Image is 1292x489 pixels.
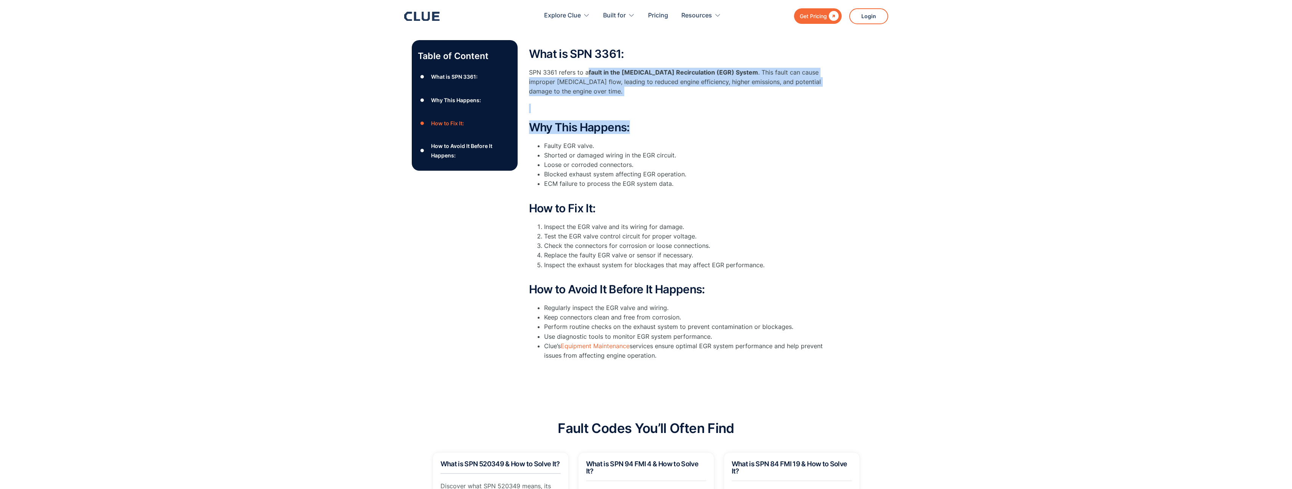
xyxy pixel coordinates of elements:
[418,94,427,106] div: ●
[648,4,668,28] a: Pricing
[544,332,831,341] li: Use diagnostic tools to monitor EGR system performance.
[544,170,831,179] li: Blocked exhaust system affecting EGR operation.
[544,260,831,279] li: Inspect the exhaust system for blockages that may affect EGR performance.
[418,118,512,129] a: ●How to Fix It:
[732,460,852,475] h2: What is SPN 84 FMI 19 & How to Solve It?
[681,4,712,28] div: Resources
[418,71,512,83] a: ●What is SPN 3361:
[544,141,831,151] li: Faulty EGR valve.
[544,341,831,360] li: Clue’s services ensure optimal EGR system performance and help prevent issues from affecting engi...
[431,95,481,105] div: Why This Happens:
[529,68,831,97] p: SPN 3361 refers to a . This fault can cause improper [MEDICAL_DATA] flow, leading to reduced engi...
[544,4,590,28] div: Explore Clue
[529,121,831,134] h2: Why This Happens:
[544,322,831,332] li: Perform routine checks on the exhaust system to prevent contamination or blockages.
[418,141,512,160] a: ●How to Avoid It Before It Happens:
[849,8,888,24] a: Login
[418,71,427,83] div: ●
[603,4,626,28] div: Built for
[431,72,478,81] div: What is SPN 3361:
[544,4,581,28] div: Explore Clue
[544,313,831,322] li: Keep connectors clean and free from corrosion.
[544,303,831,313] li: Regularly inspect the EGR valve and wiring.
[431,118,464,128] div: How to Fix It:
[418,118,427,129] div: ●
[544,232,831,241] li: Test the EGR valve control circuit for proper voltage.
[431,141,511,160] div: How to Avoid It Before It Happens:
[558,421,734,436] h2: Fault Codes You’ll Often Find
[681,4,721,28] div: Resources
[544,251,831,260] li: Replace the faulty EGR valve or sensor if necessary.
[418,50,512,62] p: Table of Content
[440,460,561,468] h2: What is SPN 520349 & How to Solve It?
[529,104,831,113] p: ‍
[827,11,839,21] div: 
[529,48,831,60] h2: What is SPN 3361:
[418,145,427,156] div: ●
[800,11,827,21] div: Get Pricing
[544,222,831,232] li: Inspect the EGR valve and its wiring for damage.
[529,202,831,215] h2: How to Fix It:
[561,342,630,350] a: Equipment Maintenance
[603,4,635,28] div: Built for
[544,179,831,198] li: ECM failure to process the EGR system data.
[529,283,831,296] h2: How to Avoid It Before It Happens:
[544,160,831,170] li: Loose or corroded connectors.
[544,151,831,160] li: Shorted or damaged wiring in the EGR circuit.
[794,8,842,24] a: Get Pricing
[544,241,831,251] li: Check the connectors for corrosion or loose connections.
[418,94,512,106] a: ●Why This Happens:
[586,460,706,475] h2: What is SPN 94 FMI 4 & How to Solve It?
[589,69,758,76] strong: fault in the [MEDICAL_DATA] Recirculation (EGR) System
